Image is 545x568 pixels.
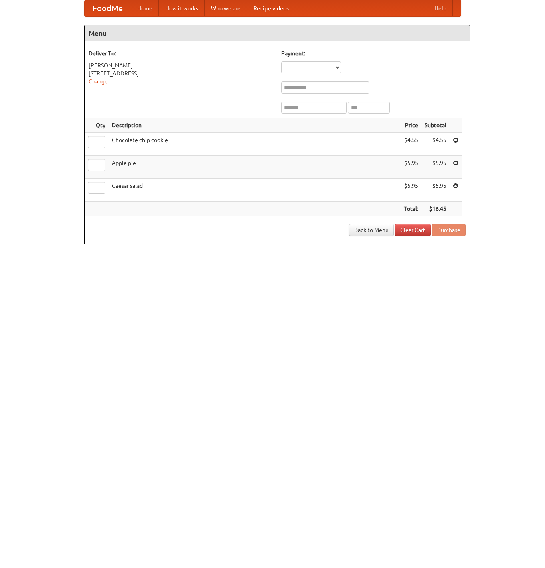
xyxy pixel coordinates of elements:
[401,202,421,216] th: Total:
[131,0,159,16] a: Home
[109,133,401,156] td: Chocolate chip cookie
[349,224,394,236] a: Back to Menu
[421,202,450,216] th: $16.45
[281,49,466,57] h5: Payment:
[85,0,131,16] a: FoodMe
[401,156,421,179] td: $5.95
[428,0,453,16] a: Help
[401,133,421,156] td: $4.55
[421,156,450,179] td: $5.95
[401,179,421,202] td: $5.95
[395,224,431,236] a: Clear Cart
[205,0,247,16] a: Who we are
[247,0,295,16] a: Recipe videos
[159,0,205,16] a: How it works
[401,118,421,133] th: Price
[109,179,401,202] td: Caesar salad
[89,69,273,77] div: [STREET_ADDRESS]
[89,49,273,57] h5: Deliver To:
[421,179,450,202] td: $5.95
[432,224,466,236] button: Purchase
[89,78,108,85] a: Change
[421,133,450,156] td: $4.55
[85,118,109,133] th: Qty
[421,118,450,133] th: Subtotal
[89,61,273,69] div: [PERSON_NAME]
[85,25,470,41] h4: Menu
[109,118,401,133] th: Description
[109,156,401,179] td: Apple pie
